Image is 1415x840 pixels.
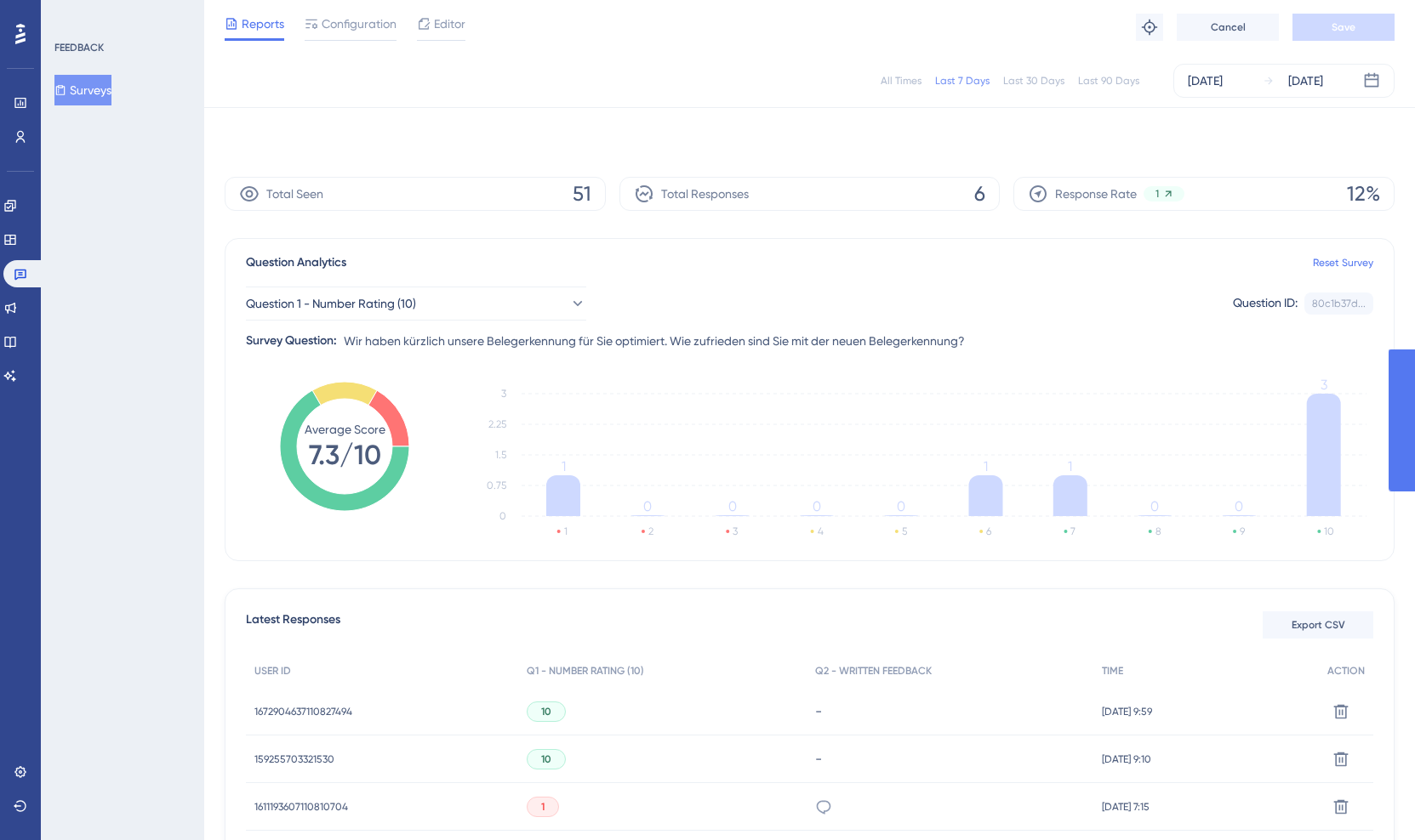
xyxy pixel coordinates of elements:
[54,75,111,105] button: Surveys
[1235,498,1243,514] tspan: 0
[648,525,653,537] text: 2
[1102,664,1123,678] span: TIME
[266,184,323,204] span: Total Seen
[246,610,340,640] span: Latest Responses
[1078,74,1139,88] div: Last 90 Days
[541,752,551,766] span: 10
[935,74,990,88] div: Last 7 Days
[1332,20,1355,34] span: Save
[881,74,921,88] div: All Times
[815,703,1085,719] div: -
[254,752,334,766] span: 159255703321530
[1263,611,1373,639] button: Export CSV
[1344,773,1395,824] iframe: UserGuiding AI Assistant Launcher
[1155,525,1161,537] text: 8
[527,664,644,678] span: Q1 - NUMBER RATING (10)
[1288,71,1323,91] div: [DATE]
[54,41,104,54] div: FEEDBACK
[246,293,416,314] span: Question 1 - Number Rating (10)
[344,331,965,351] span: Wir haben kürzlich unsere Belegerkennung für Sie optimiert. Wie zufrieden sind Sie mit der neuen ...
[434,14,465,34] span: Editor
[562,458,566,474] tspan: 1
[984,458,988,474] tspan: 1
[305,423,385,436] tspan: Average Score
[1312,297,1366,310] div: 80c1b37d...
[564,525,568,537] text: 1
[246,253,346,273] span: Question Analytics
[1068,458,1072,474] tspan: 1
[661,184,749,204] span: Total Responses
[254,705,352,718] span: 1672904637110827494
[1211,20,1246,34] span: Cancel
[986,525,991,537] text: 6
[1177,14,1279,41] button: Cancel
[1292,618,1345,632] span: Export CSV
[322,14,397,34] span: Configuration
[1292,14,1395,41] button: Save
[813,498,821,514] tspan: 0
[818,525,824,537] text: 4
[242,14,284,34] span: Reports
[499,510,506,522] tspan: 0
[254,800,348,814] span: 1611193607110810704
[309,439,381,471] tspan: 7.3/10
[246,287,586,321] button: Question 1 - Number Rating (10)
[541,705,551,718] span: 10
[1003,74,1064,88] div: Last 30 Days
[487,480,506,491] tspan: 0.75
[1188,71,1223,91] div: [DATE]
[246,331,337,351] div: Survey Question:
[1055,184,1137,204] span: Response Rate
[902,525,907,537] text: 5
[897,498,905,514] tspan: 0
[1321,377,1327,393] tspan: 3
[974,180,985,207] span: 6
[1347,180,1380,207] span: 12%
[1070,525,1076,537] text: 7
[1155,187,1159,201] span: 1
[1150,498,1159,514] tspan: 0
[728,498,737,514] tspan: 0
[733,525,738,537] text: 3
[254,664,291,678] span: USER ID
[1240,525,1245,537] text: 9
[501,388,506,400] tspan: 3
[1327,664,1365,678] span: ACTION
[815,664,932,678] span: Q2 - WRITTEN FEEDBACK
[541,800,545,814] span: 1
[1324,525,1334,537] text: 10
[815,751,1085,767] div: -
[1102,800,1150,814] span: [DATE] 7:15
[495,449,506,461] tspan: 1.5
[643,498,652,514] tspan: 0
[573,180,591,207] span: 51
[1102,752,1151,766] span: [DATE] 9:10
[1233,292,1298,315] div: Question ID:
[488,418,506,430] tspan: 2.25
[1102,705,1152,718] span: [DATE] 9:59
[1313,256,1373,270] a: Reset Survey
